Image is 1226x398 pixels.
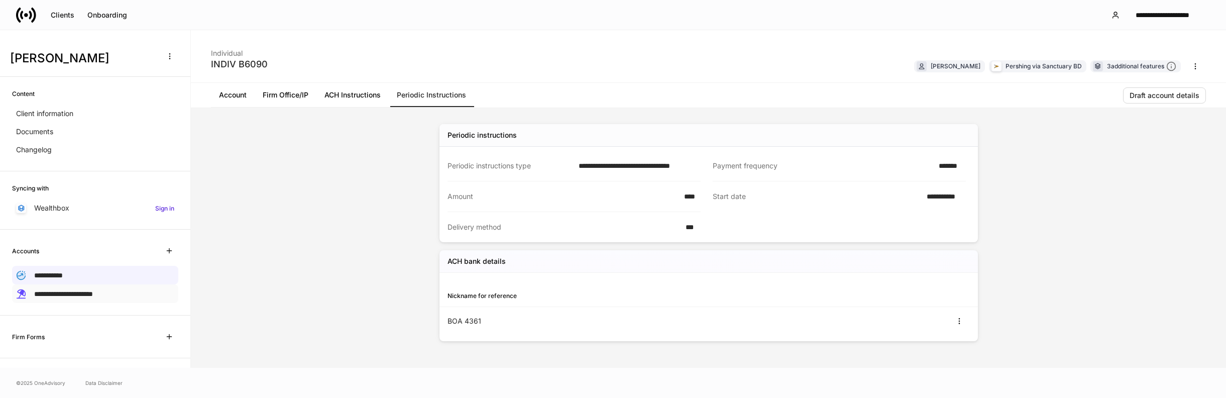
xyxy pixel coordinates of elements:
a: Periodic Instructions [389,83,474,107]
div: Clients [51,12,74,19]
a: Data Disclaimer [85,379,123,387]
a: Changelog [12,141,178,159]
h6: Sign in [155,204,174,213]
div: Amount [448,191,679,202]
div: Onboarding [87,12,127,19]
div: [PERSON_NAME] [931,61,980,71]
a: Client information [12,105,178,123]
div: Delivery method [448,222,680,232]
h6: Accounts [12,246,39,256]
a: ACH Instructions [316,83,389,107]
h5: ACH bank details [448,256,506,266]
div: Draft account details [1130,92,1199,99]
p: Wealthbox [34,203,69,213]
button: Clients [44,7,81,23]
h6: Content [12,89,35,98]
a: Firm Office/IP [255,83,316,107]
button: Draft account details [1123,87,1206,104]
div: Start date [713,191,921,202]
div: 3 additional features [1107,61,1176,72]
h6: Syncing with [12,183,49,193]
div: Individual [211,42,268,58]
div: Periodic instructions [448,130,517,140]
div: Payment frequency [713,161,933,171]
p: Changelog [16,145,52,155]
span: © 2025 OneAdvisory [16,379,65,387]
div: Pershing via Sanctuary BD [1006,61,1082,71]
div: Periodic instructions type [448,161,573,171]
a: Documents [12,123,178,141]
div: INDIV B6090 [211,58,268,70]
a: Account [211,83,255,107]
button: Onboarding [81,7,134,23]
p: Client information [16,109,73,119]
h3: [PERSON_NAME] [10,50,155,66]
div: Nickname for reference [448,291,709,301]
h6: Firm Forms [12,332,45,342]
a: WealthboxSign in [12,199,178,217]
div: BOA 4361 [448,316,709,326]
p: Documents [16,127,53,137]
